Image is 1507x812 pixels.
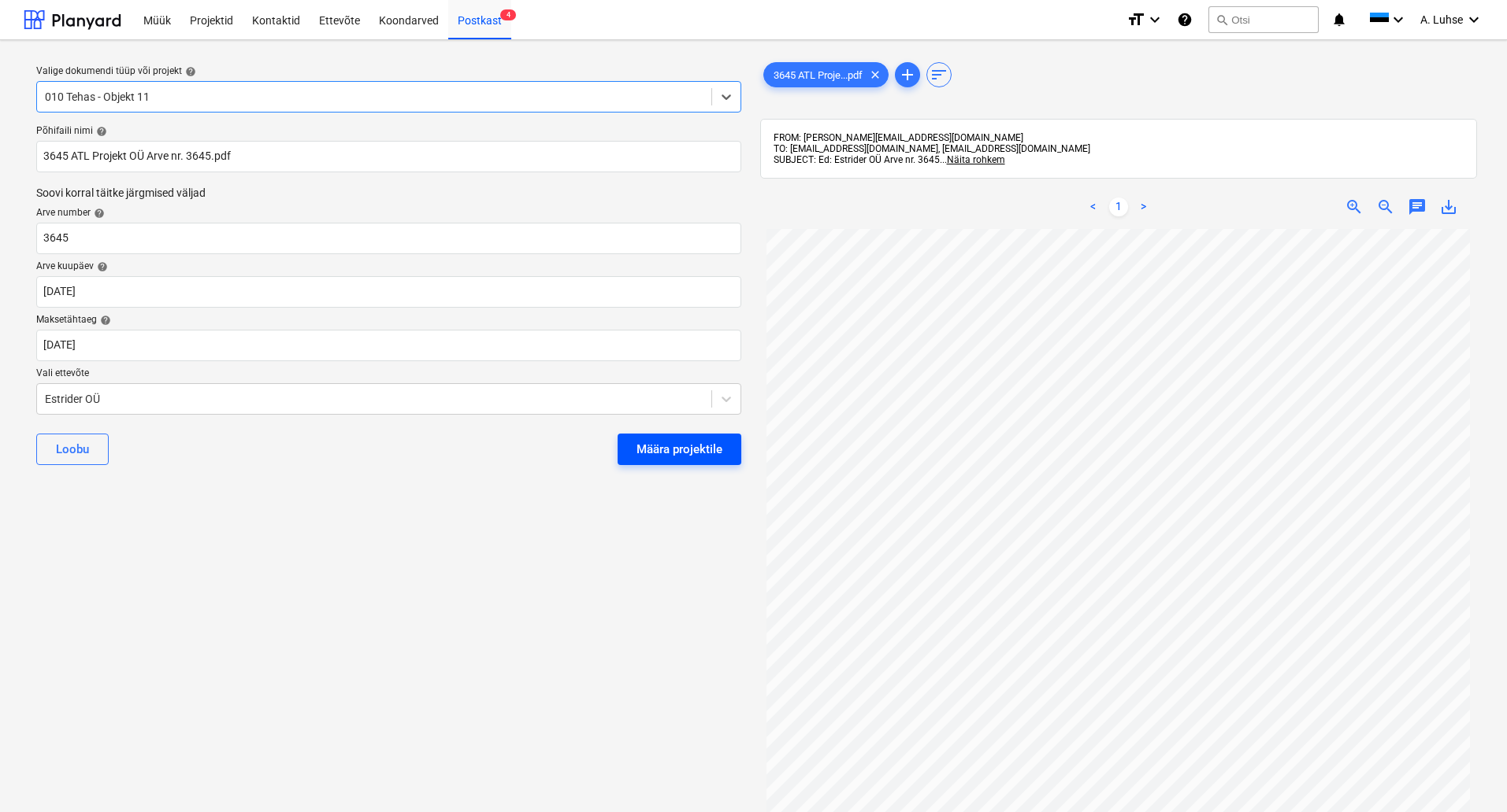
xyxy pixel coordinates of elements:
[618,434,741,465] button: Määra projektile
[97,315,111,326] span: help
[947,154,1005,165] span: Näita rohkem
[930,65,948,84] span: sort
[36,207,741,220] div: Arve number
[940,154,1005,165] span: ...
[182,66,196,77] span: help
[1428,736,1507,812] div: Vestlusvidin
[36,314,741,327] div: Maksetähtaeg
[774,132,1023,143] span: FROM: [PERSON_NAME][EMAIL_ADDRESS][DOMAIN_NAME]
[774,143,1090,154] span: TO: [EMAIL_ADDRESS][DOMAIN_NAME], [EMAIL_ADDRESS][DOMAIN_NAME]
[36,223,741,254] input: Arve number
[763,62,889,87] div: 3645 ATL Proje...pdf
[1345,197,1364,216] span: zoom_in
[91,208,105,219] span: help
[36,276,741,308] input: Arve kuupäeva pole määratud.
[36,185,741,201] p: Soovi korral täitke järgmised väljad
[36,125,741,138] div: Põhifaili nimi
[94,261,108,272] span: help
[93,126,107,137] span: help
[764,69,872,81] span: 3645 ATL Proje...pdf
[1439,197,1458,216] span: save_alt
[1134,197,1153,216] a: Next page
[36,65,741,78] div: Valige dokumendi tüüp või projekt
[637,439,722,460] div: Määra projektile
[36,260,741,273] div: Arve kuupäev
[1428,736,1507,812] iframe: Chat Widget
[36,434,109,465] button: Loobu
[36,330,741,361] input: Tähtaega pole määratud
[866,65,885,84] span: clear
[500,9,516,20] span: 4
[1084,197,1103,216] a: Previous page
[1408,197,1427,216] span: chat
[36,141,741,172] input: Põhifaili nimi
[1109,197,1128,216] a: Page 1 is your current page
[774,154,940,165] span: SUBJECT: Ed: Estrider OÜ Arve nr. 3645
[1376,197,1395,216] span: zoom_out
[36,367,741,383] p: Vali ettevõte
[898,65,917,84] span: add
[56,439,89,460] div: Loobu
